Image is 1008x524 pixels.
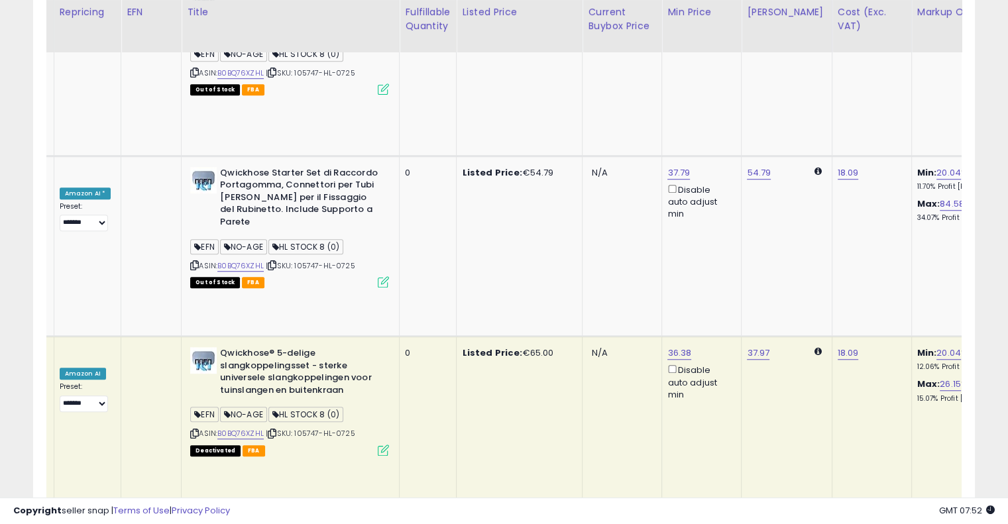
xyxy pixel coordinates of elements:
[462,346,522,359] b: Listed Price:
[747,346,769,360] a: 37.97
[242,277,264,288] span: FBA
[917,378,940,390] b: Max:
[462,166,522,179] b: Listed Price:
[939,504,995,517] span: 2025-08-18 07:52 GMT
[838,5,906,33] div: Cost (Exc. VAT)
[60,368,106,380] div: Amazon AI
[190,84,240,95] span: All listings that are currently out of stock and unavailable for purchase on Amazon
[113,504,170,517] a: Terms of Use
[217,68,264,79] a: B0BQ76XZHL
[667,5,736,19] div: Min Price
[936,346,961,360] a: 20.04
[242,84,264,95] span: FBA
[220,407,267,422] span: NO-AGE
[591,166,607,179] span: N/A
[190,407,219,422] span: EFN
[243,445,265,456] span: FBA
[462,167,572,179] div: €54.79
[187,5,394,19] div: Title
[588,5,656,33] div: Current Buybox Price
[747,166,771,180] a: 54.79
[268,407,343,422] span: HL STOCK 8 (0)
[591,346,607,359] span: N/A
[190,277,240,288] span: All listings that are currently out of stock and unavailable for purchase on Amazon
[462,5,577,19] div: Listed Price
[838,166,859,180] a: 18.09
[838,346,859,360] a: 18.09
[917,166,937,179] b: Min:
[268,46,343,62] span: HL STOCK 8 (0)
[940,197,964,211] a: 84.58
[190,347,217,374] img: 41-jLbEFN4L._SL40_.jpg
[60,5,116,19] div: Repricing
[667,166,690,180] a: 37.79
[268,239,343,254] span: HL STOCK 8 (0)
[405,167,446,179] div: 0
[13,505,230,517] div: seller snap | |
[266,68,355,78] span: | SKU: 105747-HL-0725
[220,46,267,62] span: NO-AGE
[217,260,264,272] a: B0BQ76XZHL
[172,504,230,517] a: Privacy Policy
[220,167,381,232] b: Qwickhose Starter Set di Raccordo Portagomma, Connettori per Tubi [PERSON_NAME] per il Fissaggio ...
[747,5,826,19] div: [PERSON_NAME]
[462,347,572,359] div: €65.00
[405,347,446,359] div: 0
[190,347,389,454] div: ASIN:
[190,167,389,286] div: ASIN:
[60,202,111,232] div: Preset:
[220,239,267,254] span: NO-AGE
[667,182,731,221] div: Disable auto adjust min
[667,346,691,360] a: 36.38
[217,428,264,439] a: B0BQ76XZHL
[60,382,111,412] div: Preset:
[127,5,176,19] div: EFN
[936,166,961,180] a: 20.04
[667,362,731,401] div: Disable auto adjust min
[190,46,219,62] span: EFN
[220,347,381,399] b: Qwickhose® 5-delige slangkoppelingsset - sterke universele slangkoppelingen voor tuinslangen en b...
[917,346,937,359] b: Min:
[60,187,111,199] div: Amazon AI *
[190,167,217,193] img: 41-jLbEFN4L._SL40_.jpg
[940,378,961,391] a: 26.15
[917,197,940,210] b: Max:
[190,445,241,456] span: All listings that are unavailable for purchase on Amazon for any reason other than out-of-stock
[13,504,62,517] strong: Copyright
[405,5,451,33] div: Fulfillable Quantity
[190,239,219,254] span: EFN
[266,428,355,439] span: | SKU: 105747-HL-0725
[266,260,355,271] span: | SKU: 105747-HL-0725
